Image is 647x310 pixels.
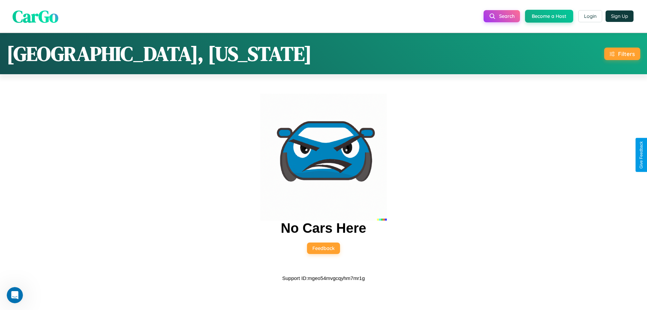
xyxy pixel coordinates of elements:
img: car [260,94,387,221]
div: Filters [618,50,635,57]
button: Filters [604,48,640,60]
iframe: Intercom live chat [7,287,23,303]
button: Search [484,10,520,22]
button: Login [578,10,602,22]
div: Give Feedback [639,141,644,169]
button: Feedback [307,243,340,254]
h2: No Cars Here [281,221,366,236]
span: CarGo [12,4,58,28]
span: Search [499,13,515,19]
button: Become a Host [525,10,573,23]
h1: [GEOGRAPHIC_DATA], [US_STATE] [7,40,312,67]
p: Support ID: mgeo54mvgcqyhm7mr1g [282,274,365,283]
button: Sign Up [606,10,634,22]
